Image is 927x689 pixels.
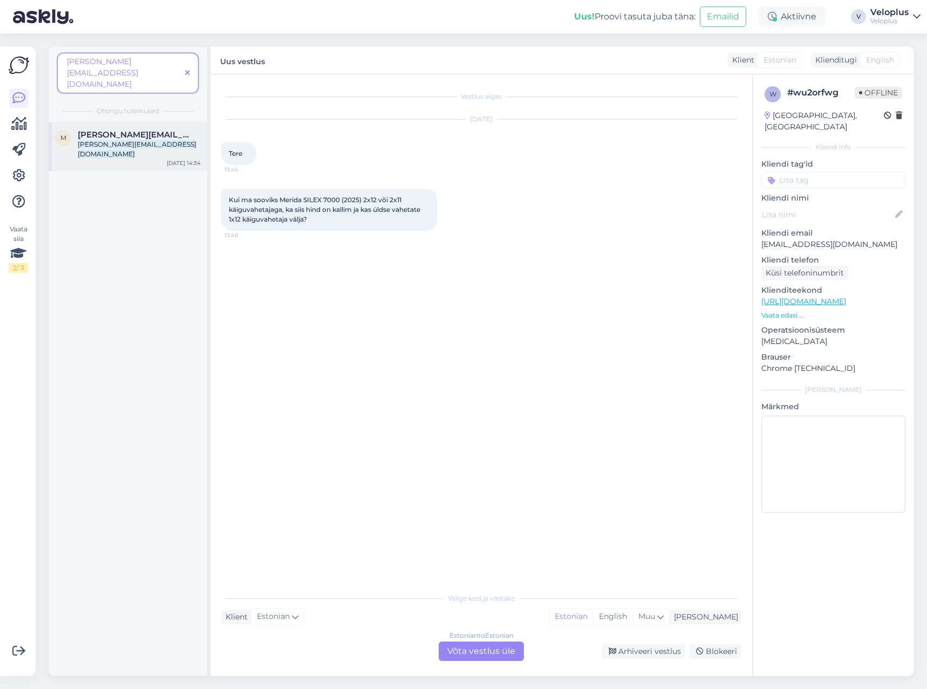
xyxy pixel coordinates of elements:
div: [DATE] 14:34 [167,159,201,167]
p: Klienditeekond [761,285,905,296]
div: [PERSON_NAME] [761,385,905,395]
span: 13:46 [224,166,265,174]
div: # wu2orfwg [787,86,855,99]
div: Arhiveeri vestlus [602,644,685,659]
span: Estonian [257,611,290,623]
input: Lisa nimi [762,209,893,221]
div: Estonian [549,609,593,625]
img: Askly Logo [9,55,29,75]
a: VeloplusVeloplus [870,8,921,25]
div: Blokeeri [690,644,741,659]
a: [URL][DOMAIN_NAME] [761,297,846,306]
mark: [PERSON_NAME][EMAIL_ADDRESS][DOMAIN_NAME] [78,140,196,158]
div: Vaata siia [9,224,28,273]
span: m [60,134,66,142]
span: Offline [855,87,902,99]
div: 2 / 3 [9,263,28,273]
div: Valige keel ja vastake [221,594,741,603]
div: Küsi telefoninumbrit [761,266,848,280]
div: Klienditugi [811,54,857,66]
p: [EMAIL_ADDRESS][DOMAIN_NAME] [761,239,905,250]
div: Veloplus [870,8,909,17]
div: Võta vestlus üle [439,642,524,661]
p: [MEDICAL_DATA] [761,336,905,347]
span: Tere [229,149,242,157]
div: Estonian to Estonian [449,631,514,640]
div: Vestlus algas [221,92,741,101]
div: Aktiivne [759,7,825,26]
span: 13:48 [224,231,265,239]
span: Kui ma sooviks Merida SILEX 7000 (2025) 2x12 või 2x11 käiguvahetajaga, ka siis hind on kallim ja ... [229,196,422,223]
div: V [851,9,866,24]
button: Emailid [700,6,746,27]
b: Uus! [574,11,595,22]
span: Otsingu tulemused [97,106,159,116]
span: w [769,90,776,98]
p: Kliendi tag'id [761,159,905,170]
span: Estonian [764,54,796,66]
div: [DATE] [221,114,741,124]
div: [PERSON_NAME] [670,611,738,623]
div: [GEOGRAPHIC_DATA], [GEOGRAPHIC_DATA] [765,110,884,133]
p: Operatsioonisüsteem [761,325,905,336]
span: marion.ressar@gmail.com [78,130,190,140]
p: Brauser [761,352,905,363]
p: Vaata edasi ... [761,311,905,320]
span: English [866,54,894,66]
p: Märkmed [761,401,905,412]
label: Uus vestlus [220,53,265,67]
div: English [593,609,632,625]
p: Kliendi email [761,228,905,239]
div: Klient [728,54,754,66]
div: Klient [221,611,248,623]
p: Chrome [TECHNICAL_ID] [761,363,905,374]
div: Proovi tasuta juba täna: [574,10,696,23]
p: Kliendi telefon [761,254,905,266]
div: Kliendi info [761,142,905,152]
span: [PERSON_NAME][EMAIL_ADDRESS][DOMAIN_NAME] [67,57,138,89]
span: Muu [638,611,655,621]
div: Veloplus [870,17,909,25]
p: Kliendi nimi [761,192,905,204]
input: Lisa tag [761,172,905,188]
